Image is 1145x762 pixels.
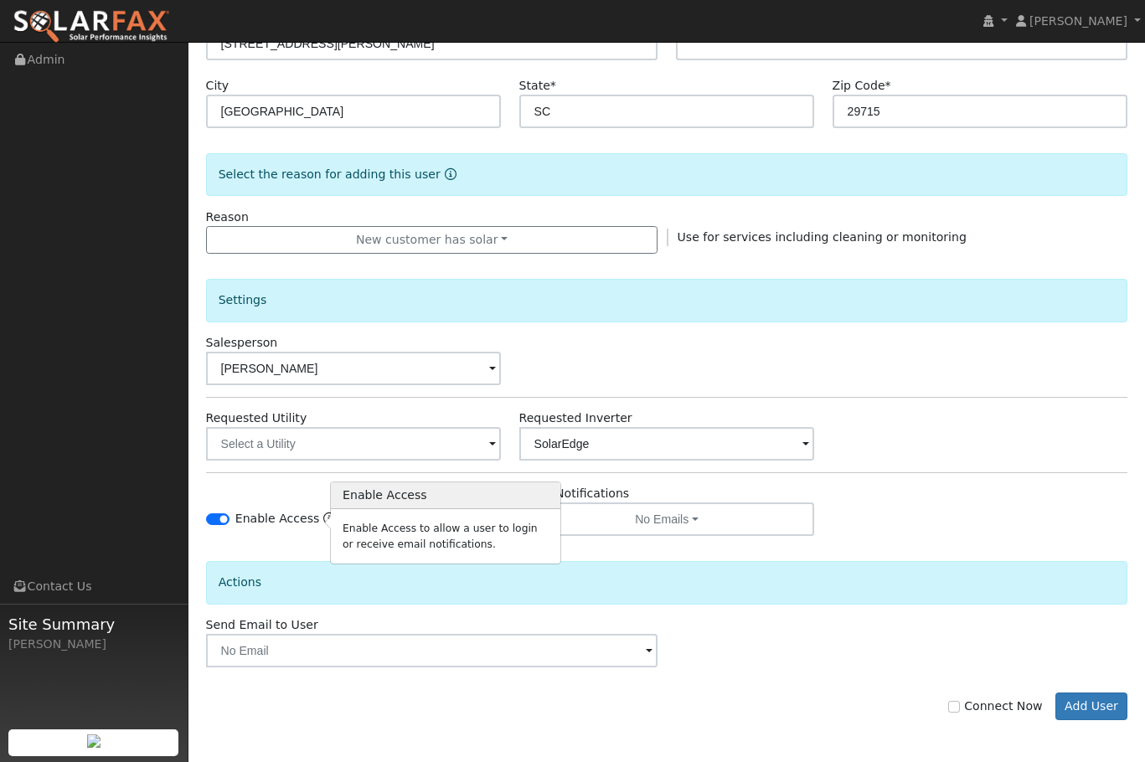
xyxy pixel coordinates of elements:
[206,561,1128,604] div: Actions
[235,510,320,528] label: Enable Access
[331,509,560,564] div: Enable Access to allow a user to login or receive email notifications.
[948,698,1042,715] label: Connect Now
[948,701,960,713] input: Connect Now
[206,634,658,667] input: No Email
[550,79,556,92] span: Required
[519,485,630,502] label: Email Notifications
[678,230,967,244] span: Use for services including cleaning or monitoring
[206,409,307,427] label: Requested Utility
[206,226,658,255] button: New customer has solar
[206,153,1128,196] div: Select the reason for adding this user
[206,427,502,461] input: Select a Utility
[885,79,891,92] span: Required
[206,279,1128,322] div: Settings
[87,734,101,748] img: retrieve
[519,502,815,536] button: No Emails
[519,77,556,95] label: State
[519,427,815,461] input: Select an Inverter
[8,613,179,636] span: Site Summary
[8,636,179,653] div: [PERSON_NAME]
[13,9,170,44] img: SolarFax
[1055,692,1128,721] button: Add User
[206,352,502,385] input: Select a User
[833,77,891,95] label: Zip Code
[519,409,632,427] label: Requested Inverter
[206,77,230,95] label: City
[206,209,249,226] label: Reason
[323,510,335,536] a: Enable Access
[331,482,560,509] h3: Enable Access
[206,334,278,352] label: Salesperson
[1029,14,1127,28] span: [PERSON_NAME]
[206,616,318,634] label: Send Email to User
[441,167,456,181] a: Reason for new user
